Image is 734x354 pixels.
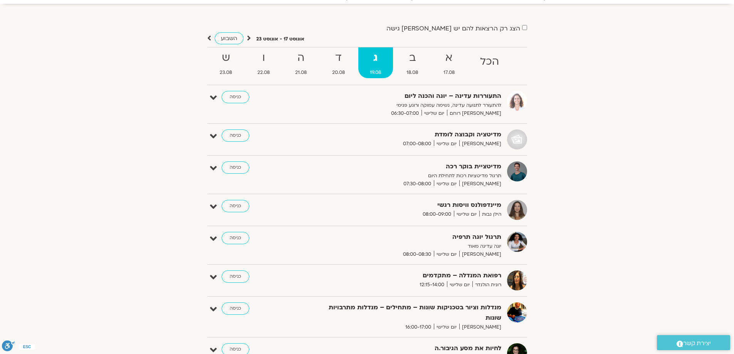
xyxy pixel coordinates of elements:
[434,140,459,148] span: יום שלישי
[422,109,447,117] span: יום שלישי
[320,47,357,78] a: ד20.08
[245,69,282,77] span: 22.08
[388,109,422,117] span: 06:30-07:00
[222,129,249,142] a: כניסה
[400,250,434,258] span: 08:00-08:30
[312,161,501,172] strong: מדיטציית בוקר רכה
[432,49,467,67] strong: א
[434,180,459,188] span: יום שלישי
[479,210,501,218] span: הילן נבות
[312,232,501,242] strong: תרגול יוגה תרפיה
[395,49,430,67] strong: ב
[283,49,319,67] strong: ה
[386,25,520,32] label: הצג רק הרצאות להם יש [PERSON_NAME] גישה
[222,200,249,212] a: כניסה
[208,69,244,77] span: 23.08
[459,140,501,148] span: [PERSON_NAME]
[215,32,244,44] a: השבוע
[320,69,357,77] span: 20.08
[320,49,357,67] strong: ד
[434,250,459,258] span: יום שלישי
[208,49,244,67] strong: ש
[312,343,501,354] strong: לחיות את מסע הגיבור.ה
[417,281,447,289] span: 12:15-14:00
[221,35,237,42] span: השבוע
[312,172,501,180] p: תרגול מדיטציות רכות לתחילת היום
[447,109,501,117] span: [PERSON_NAME] רוחם
[312,101,501,109] p: להתעורר לתנועה עדינה, נשימה עמוקה ורוגע פנימי
[468,47,511,78] a: הכל
[459,180,501,188] span: [PERSON_NAME]
[312,302,501,323] strong: מנדלות וציור בטכניקות שונות – מתחילים – מנדלות מתרבויות שונות
[208,47,244,78] a: ש23.08
[420,210,454,218] span: 08:00-09:00
[222,302,249,315] a: כניסה
[312,129,501,140] strong: מדיטציה וקבוצה לומדת
[683,338,711,349] span: יצירת קשר
[432,47,467,78] a: א17.08
[358,69,393,77] span: 19.08
[447,281,472,289] span: יום שלישי
[468,53,511,70] strong: הכל
[245,47,282,78] a: ו22.08
[459,323,501,331] span: [PERSON_NAME]
[283,47,319,78] a: ה21.08
[312,242,501,250] p: יוגה עדינה מאוד
[358,47,393,78] a: ג19.08
[312,200,501,210] strong: מיינדפולנס וויסות רגשי
[395,47,430,78] a: ב18.08
[400,140,434,148] span: 07:00-08:00
[312,91,501,101] strong: התעוררות עדינה – יוגה והכנה ליום
[434,323,459,331] span: יום שלישי
[395,69,430,77] span: 18.08
[222,232,249,244] a: כניסה
[403,323,434,331] span: 16:00-17:00
[472,281,501,289] span: רונית הולנדר
[432,69,467,77] span: 17.08
[657,335,730,350] a: יצירת קשר
[358,49,393,67] strong: ג
[283,69,319,77] span: 21.08
[459,250,501,258] span: [PERSON_NAME]
[222,91,249,103] a: כניסה
[222,270,249,283] a: כניסה
[312,270,501,281] strong: רפואת המנדלה – מתקדמים
[222,161,249,174] a: כניסה
[401,180,434,188] span: 07:30-08:00
[245,49,282,67] strong: ו
[454,210,479,218] span: יום שלישי
[256,35,304,43] p: אוגוסט 17 - אוגוסט 23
